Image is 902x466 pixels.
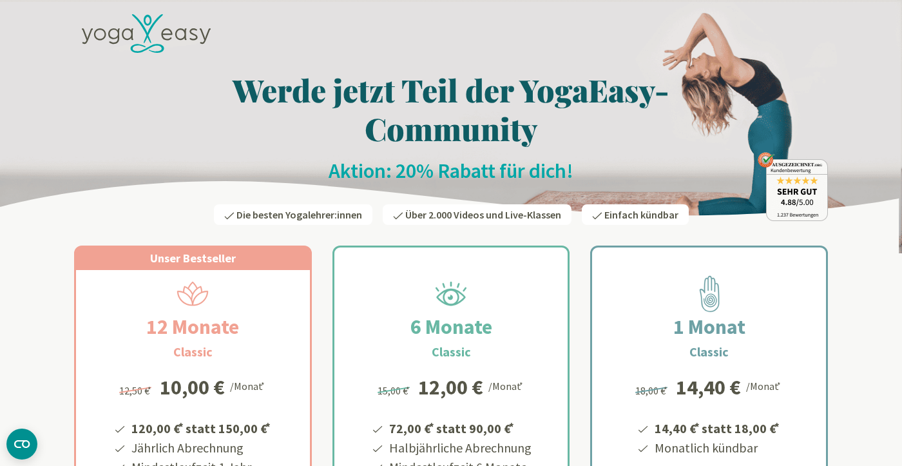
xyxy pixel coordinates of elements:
[387,438,532,458] li: Halbjährliche Abrechnung
[150,251,236,266] span: Unser Bestseller
[642,311,776,342] h2: 1 Monat
[689,342,729,362] h3: Classic
[378,384,412,397] span: 15,00 €
[653,438,782,458] li: Monatlich kündbar
[387,416,532,438] li: 72,00 € statt 90,00 €
[160,377,225,398] div: 10,00 €
[635,384,669,397] span: 18,00 €
[230,377,267,394] div: /Monat
[130,438,273,458] li: Jährlich Abrechnung
[119,384,153,397] span: 12,50 €
[746,377,783,394] div: /Monat
[488,377,525,394] div: /Monat
[418,377,483,398] div: 12,00 €
[379,311,523,342] h2: 6 Monate
[653,416,782,438] li: 14,40 € statt 18,00 €
[173,342,213,362] h3: Classic
[115,311,270,342] h2: 12 Monate
[236,208,362,221] span: Die besten Yogalehrer:innen
[74,70,828,148] h1: Werde jetzt Teil der YogaEasy-Community
[758,152,828,221] img: ausgezeichnet_badge.png
[676,377,741,398] div: 14,40 €
[604,208,678,221] span: Einfach kündbar
[405,208,561,221] span: Über 2.000 Videos und Live-Klassen
[432,342,471,362] h3: Classic
[74,158,828,184] h2: Aktion: 20% Rabatt für dich!
[130,416,273,438] li: 120,00 € statt 150,00 €
[6,429,37,460] button: CMP-Widget öffnen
